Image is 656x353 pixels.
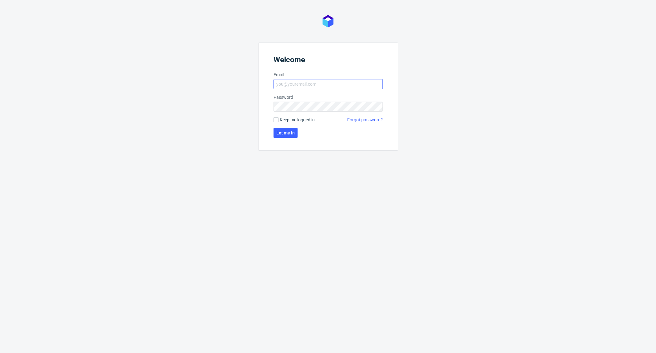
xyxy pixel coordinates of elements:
[274,55,383,67] header: Welcome
[274,79,383,89] input: you@youremail.com
[274,94,383,100] label: Password
[276,131,295,135] span: Let me in
[274,72,383,78] label: Email
[280,117,315,123] span: Keep me logged in
[274,128,298,138] button: Let me in
[347,117,383,123] a: Forgot password?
